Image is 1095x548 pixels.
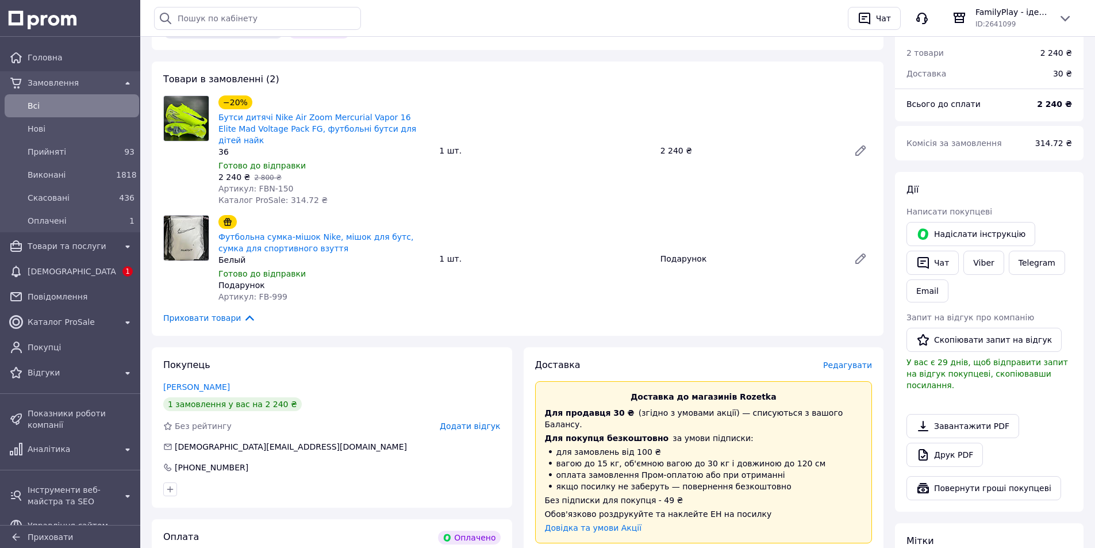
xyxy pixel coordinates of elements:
[154,7,361,30] input: Пошук по кабінету
[28,291,135,302] span: Повідомлення
[218,292,287,301] span: Артикул: FB-999
[218,113,416,145] a: Бутси дитячі Nike Air Zoom Mercurial Vapor 16 Elite Mad Voltage Pack FG, футбольні бутси для діте...
[906,313,1034,322] span: Запит на відгук про компанію
[163,382,230,392] a: [PERSON_NAME]
[163,312,256,324] span: Приховати товари
[28,443,116,455] span: Аналітика
[963,251,1004,275] a: Viber
[28,408,135,431] span: Показники роботи компанії
[1037,99,1072,109] b: 2 240 ₴
[164,96,209,141] img: Бутси дитячі Nike Air Zoom Mercurial Vapor 16 Elite Mad Voltage Pack FG, футбольні бутси для діте...
[164,216,209,260] img: Футбольна сумка-мішок Nike, мішок для бутс, сумка для спортивного взуття
[28,77,116,89] span: Замовлення
[28,123,135,135] span: Нові
[28,192,112,204] span: Скасовані
[656,143,844,159] div: 2 240 ₴
[545,408,635,417] span: Для продавця 30 ₴
[218,95,252,109] div: −20%
[119,193,135,202] span: 436
[906,139,1002,148] span: Комісія за замовлення
[28,169,112,181] span: Виконані
[1035,139,1072,148] span: 314.72 ₴
[218,161,306,170] span: Готово до відправки
[545,523,642,532] a: Довідка та умови Акції
[906,207,992,216] span: Написати покупцеві
[28,146,112,158] span: Прийняті
[848,7,901,30] button: Чат
[163,397,302,411] div: 1 замовлення у вас на 2 240 ₴
[545,495,863,506] div: Без підписки для покупця - 49 ₴
[28,100,135,112] span: Всi
[163,359,210,370] span: Покупець
[906,443,983,467] a: Друк PDF
[545,446,863,458] li: для замовлень від 100 ₴
[218,173,250,182] span: 2 240 ₴
[545,434,669,443] span: Для покупця безкоштовно
[906,476,1061,500] button: Повернути гроші покупцеві
[823,361,872,370] span: Редагувати
[906,69,946,78] span: Доставка
[440,421,500,431] span: Додати відгук
[218,232,413,253] a: Футбольна сумка-мішок Nike, мішок для бутс, сумка для спортивного взуття
[1009,251,1065,275] a: Telegram
[545,432,863,444] div: за умови підписки:
[116,170,137,179] span: 1818
[906,99,981,109] span: Всього до сплати
[28,52,135,63] span: Головна
[906,414,1019,438] a: Завантажити PDF
[1046,61,1079,86] div: 30 ₴
[535,359,581,370] span: Доставка
[906,222,1035,246] button: Надіслати інструкцію
[906,328,1062,352] button: Скопіювати запит на відгук
[906,535,934,546] span: Мітки
[28,484,116,507] span: Інструменти веб-майстра та SEO
[218,146,430,158] div: 36
[545,407,863,430] div: (згідно з умовами акції) — списуються з вашого Балансу.
[435,251,655,267] div: 1 шт.
[545,481,863,492] li: якщо посилку не заберуть — повернення безкоштовно
[1040,47,1072,59] div: 2 240 ₴
[218,196,328,205] span: Каталог ProSale: 314.72 ₴
[175,442,407,451] span: [DEMOGRAPHIC_DATA][EMAIL_ADDRESS][DOMAIN_NAME]
[545,458,863,469] li: вагою до 15 кг, об'ємною вагою до 30 кг і довжиною до 120 см
[438,531,500,545] div: Оплачено
[545,508,863,520] div: Обов'язково роздрукуйте та наклейте ЕН на посилку
[218,184,293,193] span: Артикул: FBN-150
[28,367,116,378] span: Відгуки
[28,215,112,227] span: Оплачені
[975,20,1016,28] span: ID: 2641099
[28,316,116,328] span: Каталог ProSale
[28,266,116,277] span: [DEMOGRAPHIC_DATA]
[849,247,872,270] a: Редагувати
[218,269,306,278] span: Готово до відправки
[28,240,116,252] span: Товари та послуги
[906,251,959,275] button: Чат
[28,532,73,542] span: Приховати
[545,469,863,481] li: оплата замовлення Пром-оплатою або при отриманні
[174,462,249,473] div: [PHONE_NUMBER]
[218,279,430,291] div: Подарунок
[122,266,133,277] span: 1
[631,392,777,401] span: Доставка до магазинів Rozetka
[435,143,655,159] div: 1 шт.
[906,358,1068,390] span: У вас є 29 днів, щоб відправити запит на відгук покупцеві, скопіювавши посилання.
[124,147,135,156] span: 93
[175,421,232,431] span: Без рейтингу
[906,48,944,58] span: 2 товари
[163,531,199,542] span: Оплата
[906,279,948,302] button: Email
[163,74,279,85] span: Товари в замовленні (2)
[129,216,135,225] span: 1
[906,184,919,195] span: Дії
[254,174,281,182] span: 2 800 ₴
[28,342,135,353] span: Покупці
[656,251,844,267] div: Подарунок
[849,139,872,162] a: Редагувати
[218,254,430,266] div: Белый
[975,6,1049,18] span: FamilyPlay - ідеальне поєднання спортивних та дитячих товарів
[28,520,116,531] span: Управління сайтом
[874,10,893,27] div: Чат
